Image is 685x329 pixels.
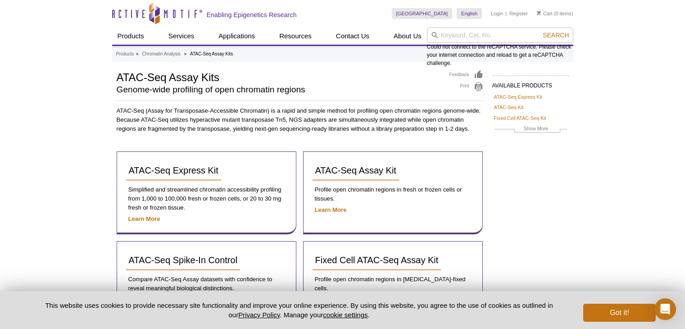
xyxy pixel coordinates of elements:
[494,124,567,135] a: Show More
[494,93,543,101] a: ATAC-Seq Express Kit
[537,10,553,17] a: Cart
[331,27,375,45] a: Contact Us
[427,27,573,43] input: Keyword, Cat. No.
[129,165,218,175] span: ATAC-Seq Express Kit
[163,27,200,45] a: Services
[313,161,399,181] a: ATAC-Seq Assay Kit
[136,51,139,56] li: »
[392,8,453,19] a: [GEOGRAPHIC_DATA]
[128,215,160,222] a: Learn More
[126,161,221,181] a: ATAC-Seq Express Kit
[543,32,569,39] span: Search
[126,185,287,212] p: Simplified and streamlined chromatin accessibility profiling from 1,000 to 100,000 fresh or froze...
[184,51,187,56] li: »
[117,70,440,83] h1: ATAC-Seq Assay Kits
[492,75,569,91] h2: AVAILABLE PRODUCTS
[129,255,238,265] span: ATAC-Seq Spike-In Control
[112,27,150,45] a: Products
[30,301,569,320] p: This website uses cookies to provide necessary site functionality and improve your online experie...
[207,11,297,19] h2: Enabling Epigenetics Research
[537,11,541,15] img: Your Cart
[238,311,280,319] a: Privacy Policy
[427,27,573,67] div: Could not connect to the reCAPTCHA service. Please check your internet connection and reload to g...
[494,114,546,122] a: Fixed Cell ATAC-Seq Kit
[126,275,287,293] p: Compare ATAC-Seq Assay datasets with confidence to reveal meaningful biological distinctions.
[506,8,507,19] li: |
[494,103,524,111] a: ATAC-Seq Kit
[190,51,233,56] li: ATAC-Seq Assay Kits
[323,311,367,319] button: cookie settings
[213,27,260,45] a: Applications
[449,82,483,92] a: Print
[126,251,240,270] a: ATAC-Seq Spike-In Control
[313,185,473,203] p: Profile open chromatin regions in fresh or frozen cells or tissues.
[540,31,572,39] button: Search
[491,10,503,17] a: Login
[315,206,347,213] a: Learn More
[654,298,676,320] div: Open Intercom Messenger
[313,251,441,270] a: Fixed Cell ATAC-Seq Assay Kit
[315,255,439,265] span: Fixed Cell ATAC-Seq Assay Kit
[449,70,483,80] a: Feedback
[117,86,440,94] h2: Genome-wide profiling of open chromatin regions
[117,106,483,133] p: ATAC-Seq (Assay for Transposase-Accessible Chromatin) is a rapid and simple method for profiling ...
[313,275,473,293] p: Profile open chromatin regions in [MEDICAL_DATA]-fixed cells.
[315,165,396,175] span: ATAC-Seq Assay Kit
[537,8,573,19] li: (0 items)
[388,27,427,45] a: About Us
[457,8,482,19] a: English
[509,10,528,17] a: Register
[142,50,181,58] a: Chromatin Analysis
[116,50,134,58] a: Products
[583,304,655,322] button: Got it!
[274,27,317,45] a: Resources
